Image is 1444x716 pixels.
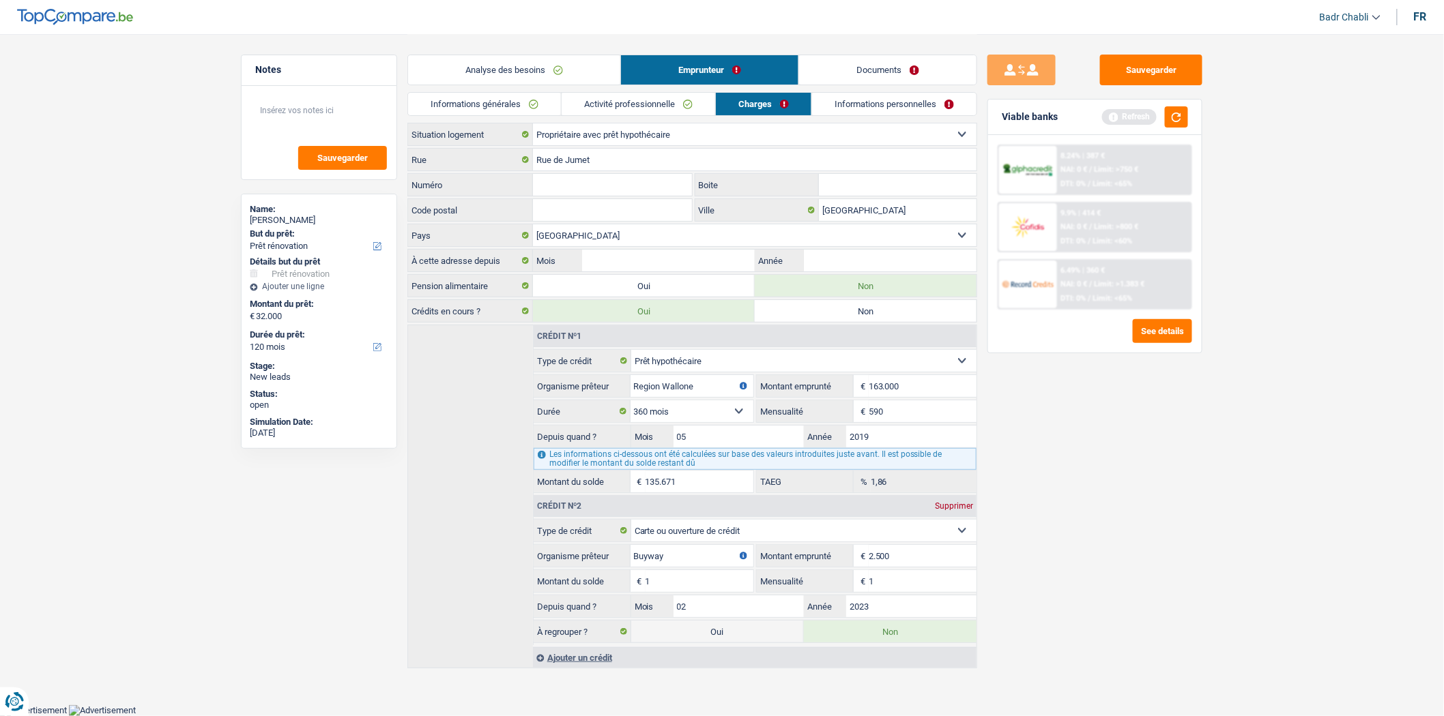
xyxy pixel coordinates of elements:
[854,545,869,567] span: €
[1088,179,1091,188] span: /
[757,570,854,592] label: Mensualité
[317,153,368,162] span: Sauvegarder
[250,389,388,400] div: Status:
[1061,294,1086,303] span: DTI: 0%
[582,250,755,271] input: MM
[1061,179,1086,188] span: DTI: 0%
[562,93,715,115] a: Activité professionnelle
[408,174,533,196] label: Numéro
[250,215,388,226] div: [PERSON_NAME]
[854,570,869,592] span: €
[631,595,674,617] label: Mois
[250,282,388,291] div: Ajouter une ligne
[631,426,674,447] label: Mois
[250,256,388,267] div: Détails but du prêt
[534,375,631,397] label: Organisme prêteur
[408,300,533,322] label: Crédits en cours ?
[1100,55,1202,85] button: Sauvegarder
[255,64,383,76] h5: Notes
[1088,237,1091,245] span: /
[1090,280,1093,288] span: /
[804,595,846,617] label: Année
[1002,162,1053,178] img: AlphaCredit
[534,471,631,492] label: Montant du solde
[695,199,820,221] label: Ville
[250,204,388,215] div: Name:
[1061,266,1106,275] div: 6.49% | 360 €
[250,428,388,438] div: [DATE]
[534,448,977,470] div: Les informations ci-dessous ont été calculées sur base des valeurs introduites juste avant. Il es...
[674,426,804,447] input: MM
[408,224,533,246] label: Pays
[804,250,977,271] input: AAAA
[250,361,388,372] div: Stage:
[812,93,977,115] a: Informations personnelles
[932,502,977,510] div: Supprimer
[534,545,631,567] label: Organisme prêteur
[695,174,820,196] label: Boite
[854,375,869,397] span: €
[854,471,871,492] span: %
[534,570,631,592] label: Montant du solde
[1090,222,1093,231] span: /
[1095,165,1139,174] span: Limit: >750 €
[755,250,803,271] label: Année
[1093,237,1133,245] span: Limit: <60%
[1088,294,1091,303] span: /
[250,228,386,239] label: But du prêt:
[533,300,755,322] label: Oui
[533,250,581,271] label: Mois
[408,199,533,221] label: Code postal
[799,55,977,85] a: Documents
[1309,6,1381,29] a: Badr Chabli
[846,426,977,447] input: AAAA
[534,332,585,340] div: Crédit nº1
[534,595,631,617] label: Depuis quand ?
[674,595,804,617] input: MM
[298,146,387,170] button: Sauvegarder
[854,400,869,422] span: €
[1061,165,1088,174] span: NAI: 0 €
[534,400,631,422] label: Durée
[757,471,854,492] label: TAEG
[757,375,854,397] label: Montant emprunté
[631,621,804,642] label: Oui
[846,595,977,617] input: AAAA
[1002,214,1053,239] img: Cofidis
[1061,280,1088,288] span: NAI: 0 €
[1093,179,1133,188] span: Limit: <65%
[1061,151,1106,160] div: 8.24% | 387 €
[250,372,388,383] div: New leads
[757,545,854,567] label: Montant emprunté
[408,55,620,85] a: Analyse des besoins
[534,426,631,447] label: Depuis quand ?
[69,705,136,716] img: Advertisement
[408,149,533,170] label: Rue
[1093,294,1133,303] span: Limit: <65%
[1002,111,1058,123] div: Viable banks
[250,417,388,428] div: Simulation Date:
[533,275,755,297] label: Oui
[17,9,133,25] img: TopCompare Logo
[1095,222,1139,231] span: Limit: >800 €
[408,123,533,145] label: Situation logement
[1095,280,1145,288] span: Limit: >1.383 €
[250,400,388,411] div: open
[534,621,631,642] label: À regrouper ?
[533,647,977,668] div: Ajouter un crédit
[804,621,977,642] label: Non
[631,570,646,592] span: €
[804,426,846,447] label: Année
[250,299,386,310] label: Montant du prêt:
[755,275,977,297] label: Non
[1090,165,1093,174] span: /
[716,93,811,115] a: Charges
[1061,222,1088,231] span: NAI: 0 €
[1320,12,1369,23] span: Badr Chabli
[757,400,854,422] label: Mensualité
[1414,10,1427,23] div: fr
[250,311,255,322] span: €
[250,329,386,340] label: Durée du prêt:
[534,520,631,541] label: Type de crédit
[621,55,798,85] a: Emprunteur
